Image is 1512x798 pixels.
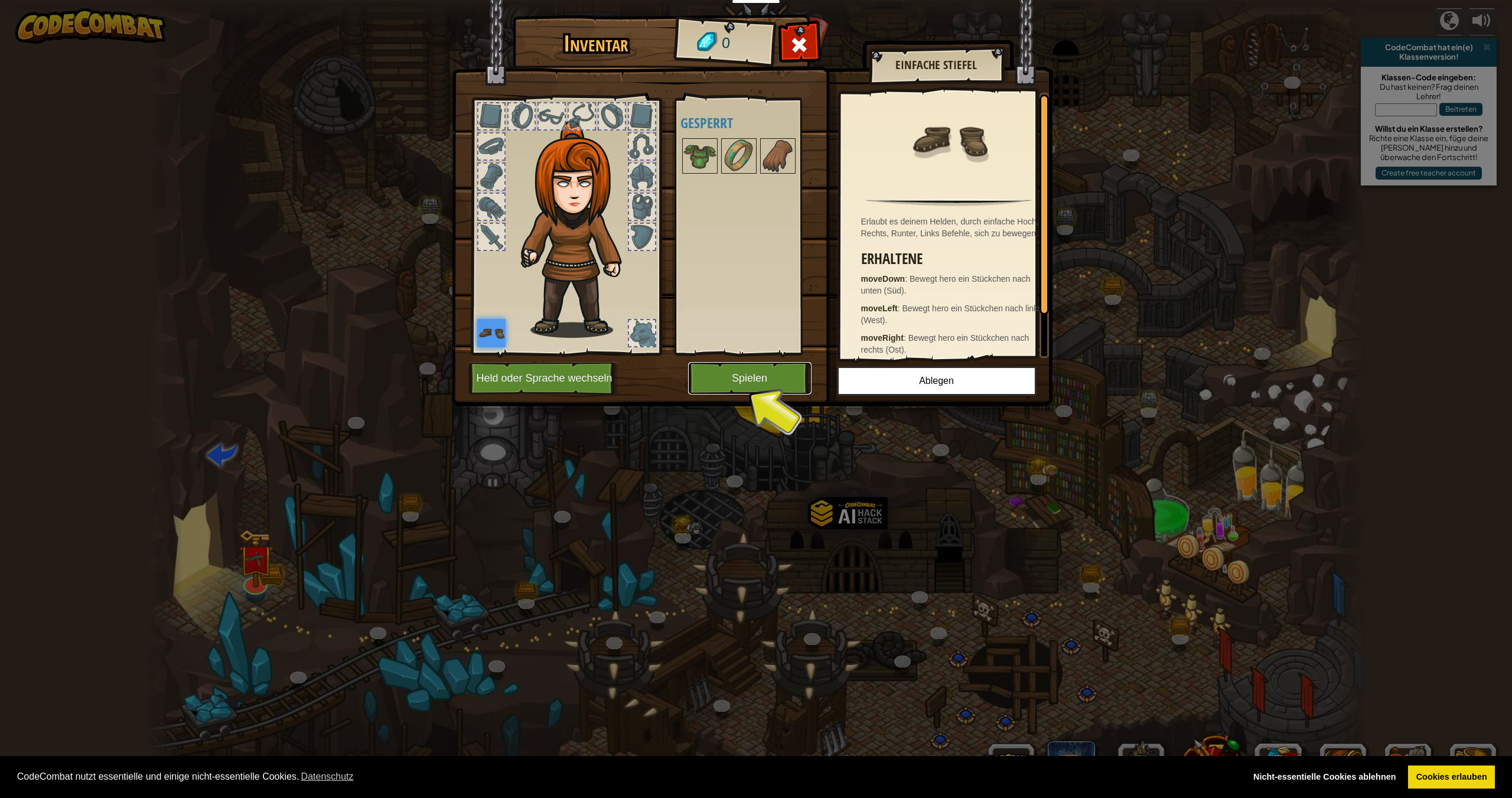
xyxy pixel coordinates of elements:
[861,304,1042,325] span: Bewegt hero ein Stückchen nach links (West).
[905,274,910,284] span: :
[17,768,1236,786] span: CodeCombat nutzt essentielle und einige nicht-essentielle Cookies.
[722,139,755,172] img: portrait.png
[680,115,829,131] h4: Gesperrt
[688,362,812,395] button: Spielen
[761,139,794,172] img: portrait.png
[1245,766,1404,789] a: deny cookies
[299,768,355,786] a: learn more about cookies
[861,333,904,343] strong: moveRight
[721,32,731,54] span: 0
[1408,766,1495,789] a: allow cookies
[866,198,1031,206] img: hr.png
[861,251,1043,267] h3: Erhaltene
[477,319,506,347] img: portrait.png
[861,274,905,284] strong: moveDown
[911,102,988,178] img: portrait.png
[521,31,672,56] h1: Inventar
[861,216,1043,239] div: Erlaubt es deinem Helden, durch einfache Hoch, Rechts, Runter, Links Befehle, sich zu bewegen.
[837,366,1037,396] button: Ablegen
[468,362,618,395] button: Held oder Sprache wechseln
[898,304,902,313] span: :
[683,139,716,172] img: portrait.png
[516,120,643,338] img: hair_f2.png
[861,333,1029,354] span: Bewegt hero ein Stückchen nach rechts (Ost).
[904,333,908,343] span: :
[861,274,1031,295] span: Bewegt hero ein Stückchen nach unten (Süd).
[861,304,898,313] strong: moveLeft
[881,58,992,71] h2: Einfache Stiefel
